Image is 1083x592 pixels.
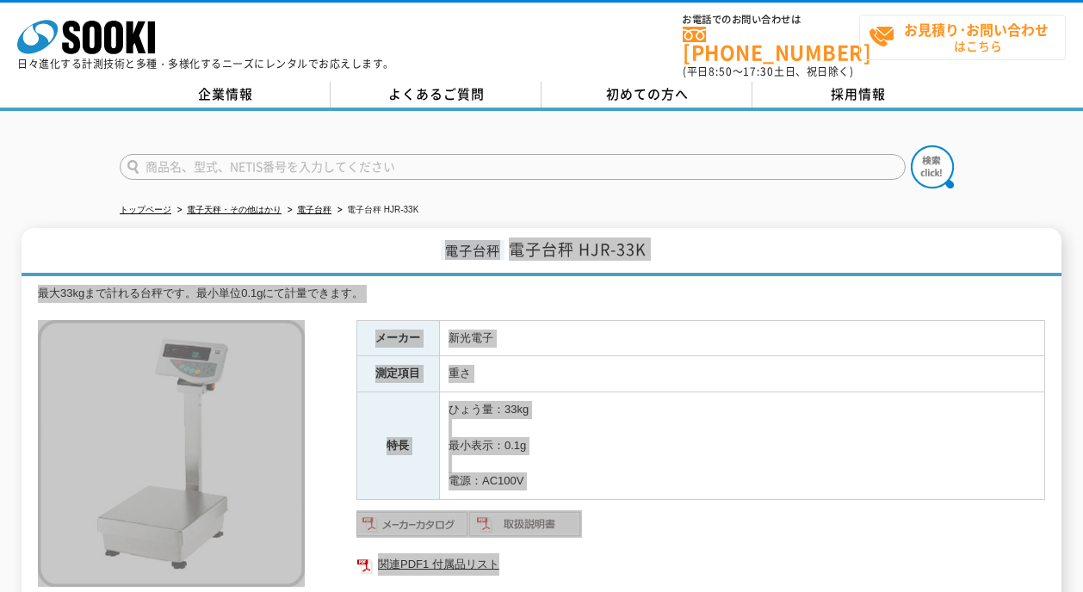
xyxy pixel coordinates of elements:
[911,145,954,188] img: btn_search.png
[469,510,582,538] img: 取扱説明書
[120,154,906,180] input: 商品名、型式、NETIS番号を入力してください
[356,553,1045,576] a: 関連PDF1 付属品リスト
[509,237,647,261] span: 電子台秤 HJR-33K
[356,510,469,538] img: メーカーカタログ
[356,356,439,392] th: 測定項目
[120,205,171,214] a: トップページ
[683,64,853,79] span: (平日 ～ 土日、祝日除く)
[356,392,439,500] th: 特長
[683,15,859,25] span: お電話でのお問い合わせは
[606,84,689,103] span: 初めての方へ
[869,15,1065,59] span: はこちら
[709,64,733,79] span: 8:50
[683,27,859,62] a: [PHONE_NUMBER]
[38,320,305,587] img: 電子台秤 HJR-33K
[356,521,469,534] a: メーカーカタログ
[904,19,1049,40] strong: お見積り･お問い合わせ
[439,392,1044,500] td: ひょう量：33kg 最小表示：0.1g 電源：AC100V
[187,205,282,214] a: 電子天秤・その他はかり
[743,64,774,79] span: 17:30
[541,82,752,108] a: 初めての方へ
[859,15,1066,60] a: お見積り･お問い合わせはこちら
[752,82,963,108] a: 採用情報
[17,59,394,69] p: 日々進化する計測技術と多種・多様化するニーズにレンタルでお応えします。
[334,201,418,219] li: 電子台秤 HJR-33K
[331,82,541,108] a: よくあるご質問
[38,285,1045,303] div: 最大33kgまで計れる台秤です。最小単位0.1gにて計量できます。
[439,320,1044,356] td: 新光電子
[297,205,331,214] a: 電子台秤
[120,82,331,108] a: 企業情報
[439,356,1044,392] td: 重さ
[441,240,504,260] span: 電子台秤
[356,320,439,356] th: メーカー
[469,521,582,534] a: 取扱説明書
